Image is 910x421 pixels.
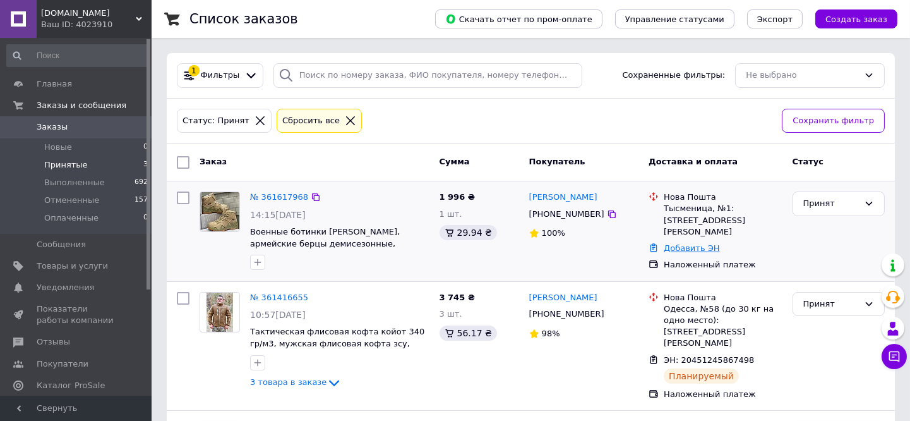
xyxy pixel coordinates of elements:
a: Добавить ЭН [664,243,719,253]
span: 1 996 ₴ [440,192,475,202]
span: Показатели работы компании [37,303,117,326]
span: Сохраненные фильтры: [623,70,726,82]
span: Принятые [44,159,88,171]
span: 10:57[DATE] [250,310,306,320]
div: Планируемый [664,369,739,384]
span: Фильтры [201,70,240,82]
a: № 361617968 [250,192,308,202]
div: Наложенный платеж [664,259,782,271]
a: Фото товару [200,292,240,333]
input: Поиск [6,44,149,67]
a: 3 товара в заказе [250,377,342,387]
a: Военные ботинки [PERSON_NAME], армейские берцы демисезонные, тактические ботинки койот зсу мембра... [250,227,400,272]
div: 56.17 ₴ [440,326,497,341]
a: № 361416655 [250,293,308,302]
span: Каталог ProSale [37,380,105,391]
span: 3 шт. [440,309,462,319]
a: [PERSON_NAME] [529,192,597,204]
span: Покупатели [37,358,88,370]
span: 157 [135,195,148,206]
span: Отзывы [37,336,70,348]
div: Нова Пошта [664,292,782,303]
span: 98% [542,329,560,338]
div: 1 [188,65,200,76]
span: ЭН: 20451245867498 [664,355,754,365]
span: 3 товара в заказе [250,377,326,387]
span: Оплаченные [44,212,99,224]
span: Покупатель [529,157,585,166]
span: 692 [135,177,148,188]
span: Выполненные [44,177,105,188]
div: Наложенный платеж [664,389,782,400]
button: Чат с покупателем [882,344,907,369]
img: Фото товару [207,293,233,332]
span: 0 [143,142,148,153]
span: Байрактар.ua [41,8,136,19]
div: Нова Пошта [664,192,782,203]
span: Сумма [440,157,470,166]
a: Фото товару [200,192,240,232]
div: Не выбрано [746,69,859,82]
div: [PHONE_NUMBER] [527,206,607,223]
span: Новые [44,142,72,153]
a: Создать заказ [803,14,897,23]
h1: Список заказов [189,11,298,27]
span: Создать заказ [825,15,887,24]
a: Тактическая флисовая кофта койот 340 гр/м3, мужская флисовая кофта зсу, теплая армейская флиска к... [250,327,424,360]
span: Доставка и оплата [649,157,738,166]
span: Управление статусами [625,15,724,24]
span: Уведомления [37,282,94,293]
button: Сохранить фильтр [782,109,885,133]
span: 3 745 ₴ [440,293,475,302]
img: Фото товару [200,192,239,231]
span: Заказы и сообщения [37,100,126,111]
button: Управление статусами [615,9,734,28]
span: 1 шт. [440,209,462,219]
span: Статус [793,157,824,166]
span: 14:15[DATE] [250,210,306,220]
span: Отмененные [44,195,99,206]
div: 29.94 ₴ [440,225,497,240]
div: Статус: Принят [180,114,252,128]
div: Принят [803,298,859,311]
span: Сохранить фильтр [793,114,874,128]
div: Ваш ID: 4023910 [41,19,152,30]
div: Принят [803,197,859,210]
div: Тысменица, №1: [STREET_ADDRESS][PERSON_NAME] [664,203,782,238]
span: 100% [542,228,565,238]
span: Товары и услуги [37,260,108,272]
div: Сбросить все [280,114,342,128]
a: [PERSON_NAME] [529,292,597,304]
span: 3 [143,159,148,171]
button: Экспорт [747,9,803,28]
span: Заказ [200,157,227,166]
span: 0 [143,212,148,224]
span: Экспорт [757,15,793,24]
div: Одесса, №58 (до 30 кг на одно место): [STREET_ADDRESS][PERSON_NAME] [664,303,782,350]
button: Скачать отчет по пром-оплате [435,9,602,28]
span: Заказы [37,121,68,133]
button: Создать заказ [815,9,897,28]
div: [PHONE_NUMBER] [527,306,607,322]
span: Скачать отчет по пром-оплате [445,13,592,25]
input: Поиск по номеру заказа, ФИО покупателя, номеру телефона, Email, номеру накладной [273,63,582,88]
span: Главная [37,78,72,90]
span: Сообщения [37,239,86,250]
